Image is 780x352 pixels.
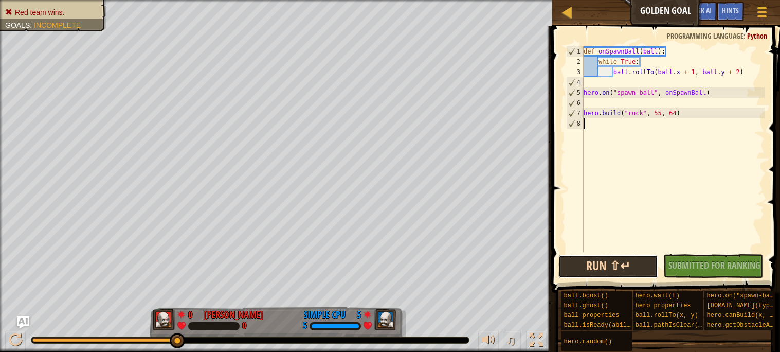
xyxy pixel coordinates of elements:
span: : [30,21,34,29]
span: Python [747,31,767,41]
div: 0 [188,308,198,318]
span: hero properties [636,302,691,309]
button: Adjust volume [478,331,499,352]
button: Run ⇧↵ [558,255,658,278]
span: ball.pathIsClear(x, y) [636,322,717,329]
span: Red team wins. [15,8,64,16]
div: 5 [567,87,584,98]
button: Show game menu [749,2,775,26]
div: 0 [242,322,246,331]
button: ♫ [504,331,521,352]
span: ball.rollTo(x, y) [636,312,698,319]
button: Ctrl + P: Play [5,331,26,352]
span: Ask AI [694,6,712,15]
div: Simple CPU [304,308,346,322]
div: 7 [567,108,584,118]
span: hero.wait(t) [636,292,680,300]
button: Ask AI [17,316,29,329]
span: hero.random() [564,338,612,345]
span: Incomplete [34,21,81,29]
div: 5 [303,322,307,331]
span: Programming language [667,31,743,41]
span: Hints [722,6,739,15]
img: thang_avatar_frame.png [153,309,175,330]
button: Ask AI [689,2,717,21]
div: 2 [566,57,584,67]
span: : [743,31,747,41]
div: 8 [567,118,584,129]
div: [PERSON_NAME] [204,308,263,322]
button: Toggle fullscreen [526,331,547,352]
span: ball properties [564,312,620,319]
span: ball.isReady(ability) [564,322,642,329]
div: 3 [566,67,584,77]
img: thang_avatar_frame.png [373,309,396,330]
span: hero.canBuild(x, y) [707,312,777,319]
div: 4 [567,77,584,87]
span: ♫ [506,332,516,348]
span: ball.ghost() [564,302,608,309]
span: ball.boost() [564,292,608,300]
div: 5 [351,308,361,318]
div: 6 [567,98,584,108]
div: 1 [567,46,584,57]
span: Goals [5,21,30,29]
li: Red team wins. [5,7,99,17]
